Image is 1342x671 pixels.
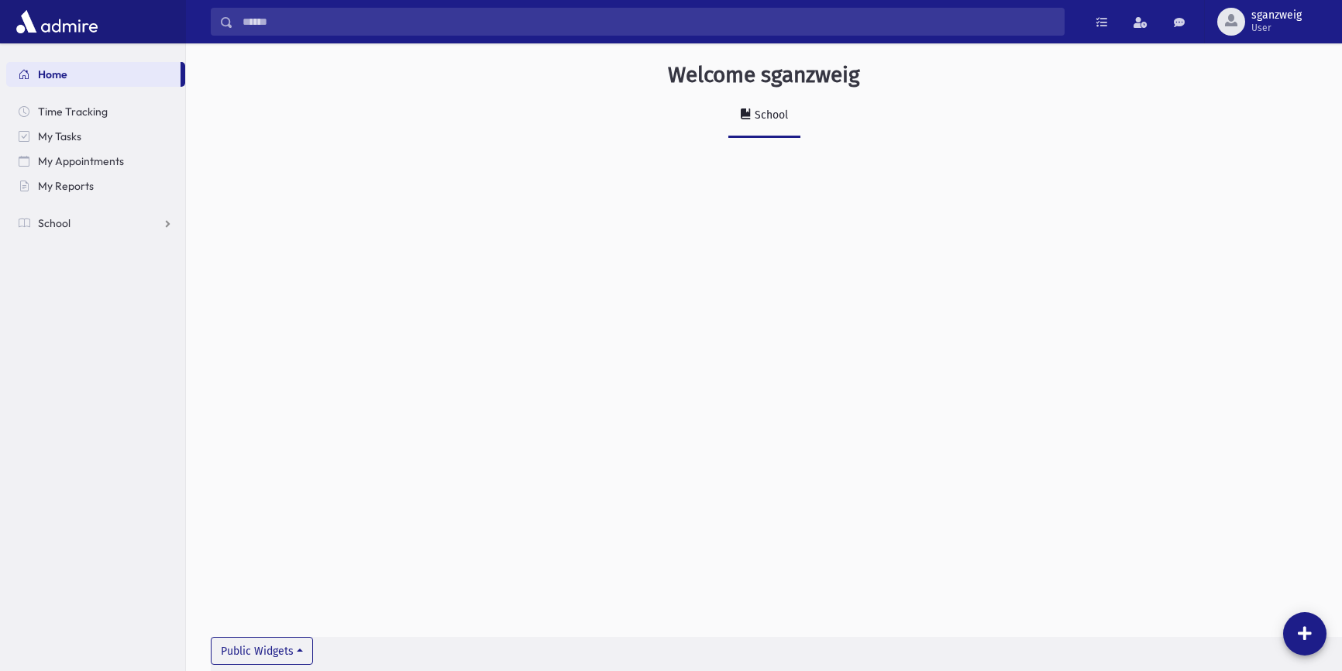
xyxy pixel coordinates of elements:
span: My Tasks [38,129,81,143]
span: User [1251,22,1302,34]
a: My Reports [6,174,185,198]
span: My Reports [38,179,94,193]
a: My Tasks [6,124,185,149]
a: Home [6,62,181,87]
a: My Appointments [6,149,185,174]
a: School [728,95,800,138]
span: sganzweig [1251,9,1302,22]
h3: Welcome sganzweig [668,62,860,88]
img: AdmirePro [12,6,102,37]
span: Home [38,67,67,81]
span: School [38,216,71,230]
a: Time Tracking [6,99,185,124]
div: School [752,108,788,122]
span: Time Tracking [38,105,108,119]
input: Search [233,8,1064,36]
a: School [6,211,185,236]
button: Public Widgets [211,637,313,665]
span: My Appointments [38,154,124,168]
